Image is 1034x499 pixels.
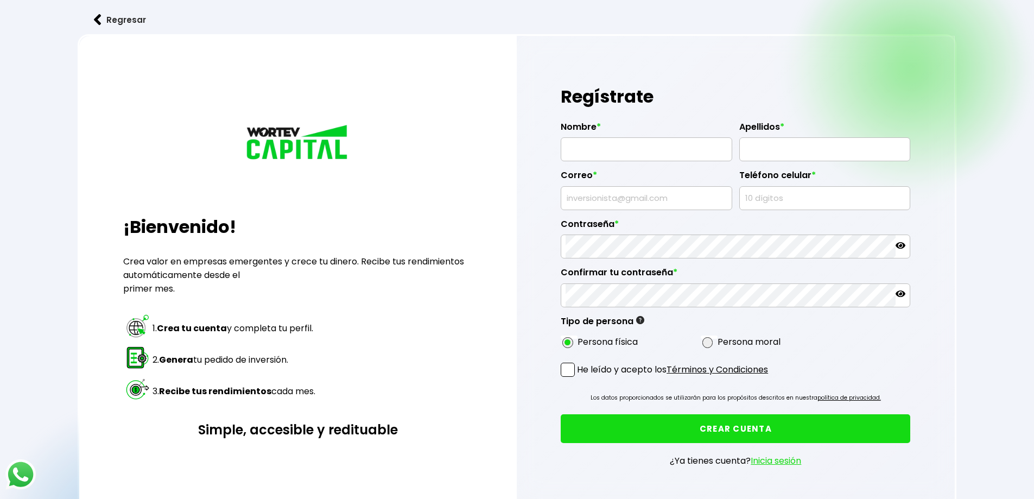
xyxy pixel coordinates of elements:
[561,80,910,113] h1: Regístrate
[744,187,906,210] input: 10 dígitos
[578,335,638,349] label: Persona física
[123,420,473,439] h3: Simple, accesible y redituable
[561,122,732,138] label: Nombre
[152,313,316,343] td: 1. y completa tu perfil.
[78,5,162,34] button: Regresar
[78,5,956,34] a: flecha izquierdaRegresar
[751,454,801,467] a: Inicia sesión
[152,376,316,406] td: 3. cada mes.
[817,394,881,402] a: política de privacidad.
[577,363,768,376] p: He leído y acepto los
[561,414,910,443] button: CREAR CUENTA
[125,376,150,402] img: paso 3
[561,170,732,186] label: Correo
[739,170,911,186] label: Teléfono celular
[561,316,644,332] label: Tipo de persona
[591,393,881,403] p: Los datos proporcionados se utilizarán para los propósitos descritos en nuestra
[152,344,316,375] td: 2. tu pedido de inversión.
[561,267,910,283] label: Confirmar tu contraseña
[123,255,473,295] p: Crea valor en empresas emergentes y crece tu dinero. Recibe tus rendimientos automáticamente desd...
[670,454,801,468] p: ¿Ya tienes cuenta?
[566,187,727,210] input: inversionista@gmail.com
[159,385,271,397] strong: Recibe tus rendimientos
[94,14,102,26] img: flecha izquierda
[636,316,644,324] img: gfR76cHglkPwleuBLjWdxeZVvX9Wp6JBDmjRYY8JYDQn16A2ICN00zLTgIroGa6qie5tIuWH7V3AapTKqzv+oMZsGfMUqL5JM...
[561,219,910,235] label: Contraseña
[125,345,150,370] img: paso 2
[667,363,768,376] a: Términos y Condiciones
[5,459,36,490] img: logos_whatsapp-icon.242b2217.svg
[159,353,193,366] strong: Genera
[739,122,911,138] label: Apellidos
[244,123,352,163] img: logo_wortev_capital
[123,214,473,240] h2: ¡Bienvenido!
[157,322,227,334] strong: Crea tu cuenta
[718,335,781,349] label: Persona moral
[125,313,150,339] img: paso 1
